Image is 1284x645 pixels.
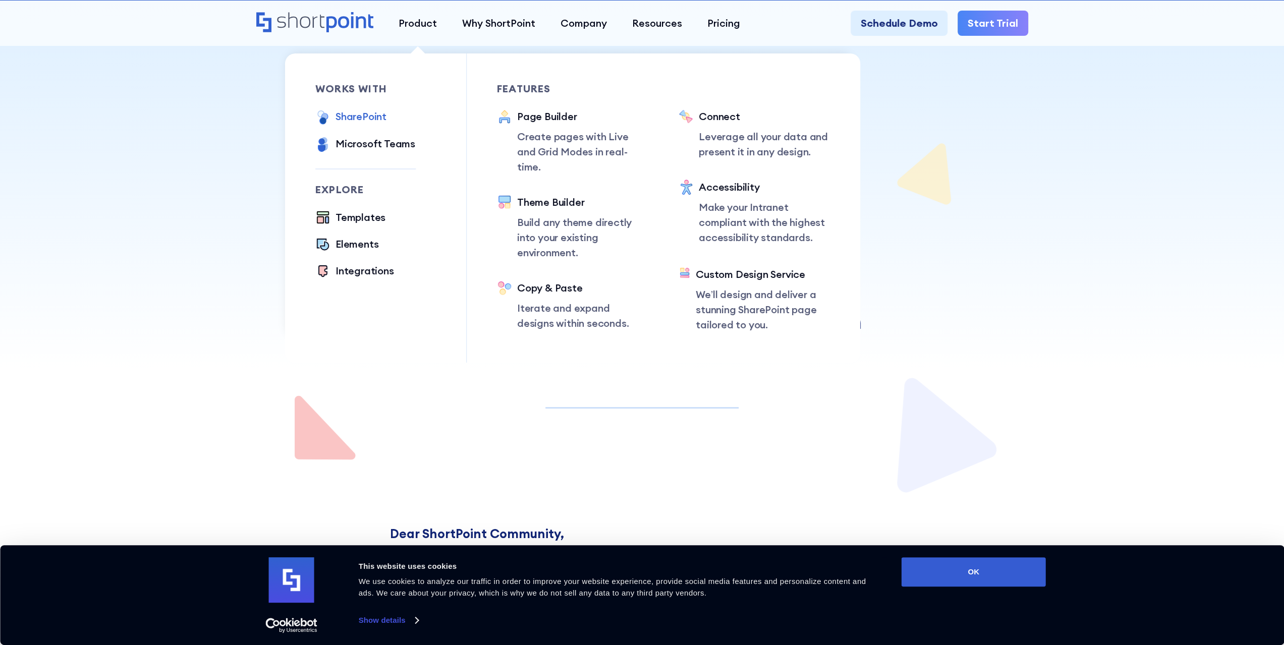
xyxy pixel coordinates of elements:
a: Custom Design ServiceWe’ll design and deliver a stunning SharePoint page tailored to you. [679,267,830,332]
div: SharePoint [336,109,386,124]
p: Leverage all your data and present it in any design. [699,129,830,159]
a: ConnectLeverage all your data and present it in any design. [679,109,830,159]
div: Accessibility [699,180,830,195]
a: Home [256,12,374,34]
a: Pricing [695,11,753,36]
div: Why ShortPoint [462,16,535,31]
a: Integrations [315,263,394,280]
h1: Snapshot [256,225,1028,270]
a: Resources [620,11,695,36]
p: Create pages with Live and Grid Modes in real-time. [517,129,648,174]
div: Pricing [707,16,740,31]
a: Copy & PasteIterate and expand designs within seconds. [497,280,648,331]
div: Templates [336,210,385,225]
a: Start Trial [958,11,1028,36]
strong: Dear ShortPoint Community, [390,525,564,542]
div: Explore [315,185,416,195]
a: Usercentrics Cookiebot - opens in a new window [247,618,336,633]
div: Custom Design Service [696,267,830,282]
p: Iterate and expand designs within seconds. [517,301,648,331]
div: works with [315,84,416,94]
a: Elements [315,237,378,253]
a: Show details [359,613,418,628]
a: SharePoint [315,109,386,126]
div: Page Builder [517,109,648,124]
p: Build any theme directly into your existing environment. [517,215,648,260]
a: Why ShortPoint [450,11,548,36]
a: AccessibilityMake your Intranet compliant with the highest accessibility standards. [679,180,830,247]
div: Microsoft Teams [336,136,415,151]
div: Elements [336,237,378,252]
a: Theme BuilderBuild any theme directly into your existing environment. [497,195,648,260]
a: Schedule Demo [851,11,947,36]
p: ‍ Welcome to our July Snapshot, where summer brings hot weather and even hotter updates from Shor... [390,524,895,600]
p: We’ll design and deliver a stunning SharePoint page tailored to you. [696,287,830,332]
a: Templates [315,210,385,226]
p: Make your Intranet compliant with the highest accessibility standards. [699,200,830,245]
div: Copy & Paste [517,280,648,296]
span: We use cookies to analyze our traffic in order to improve your website experience, provide social... [359,577,866,597]
a: Product [386,11,450,36]
a: Company [548,11,620,36]
img: logo [269,557,314,603]
div: Company [561,16,607,31]
button: OK [902,557,1046,587]
a: Page BuilderCreate pages with Live and Grid Modes in real-time. [497,109,648,174]
div: Theme Builder [517,195,648,210]
div: Integrations [336,263,394,278]
div: Connect [699,109,830,124]
div: Resources [632,16,682,31]
a: Microsoft Teams [315,136,415,153]
div: This website uses cookies [359,560,879,572]
div: Features [497,84,648,94]
div: Product [399,16,437,31]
